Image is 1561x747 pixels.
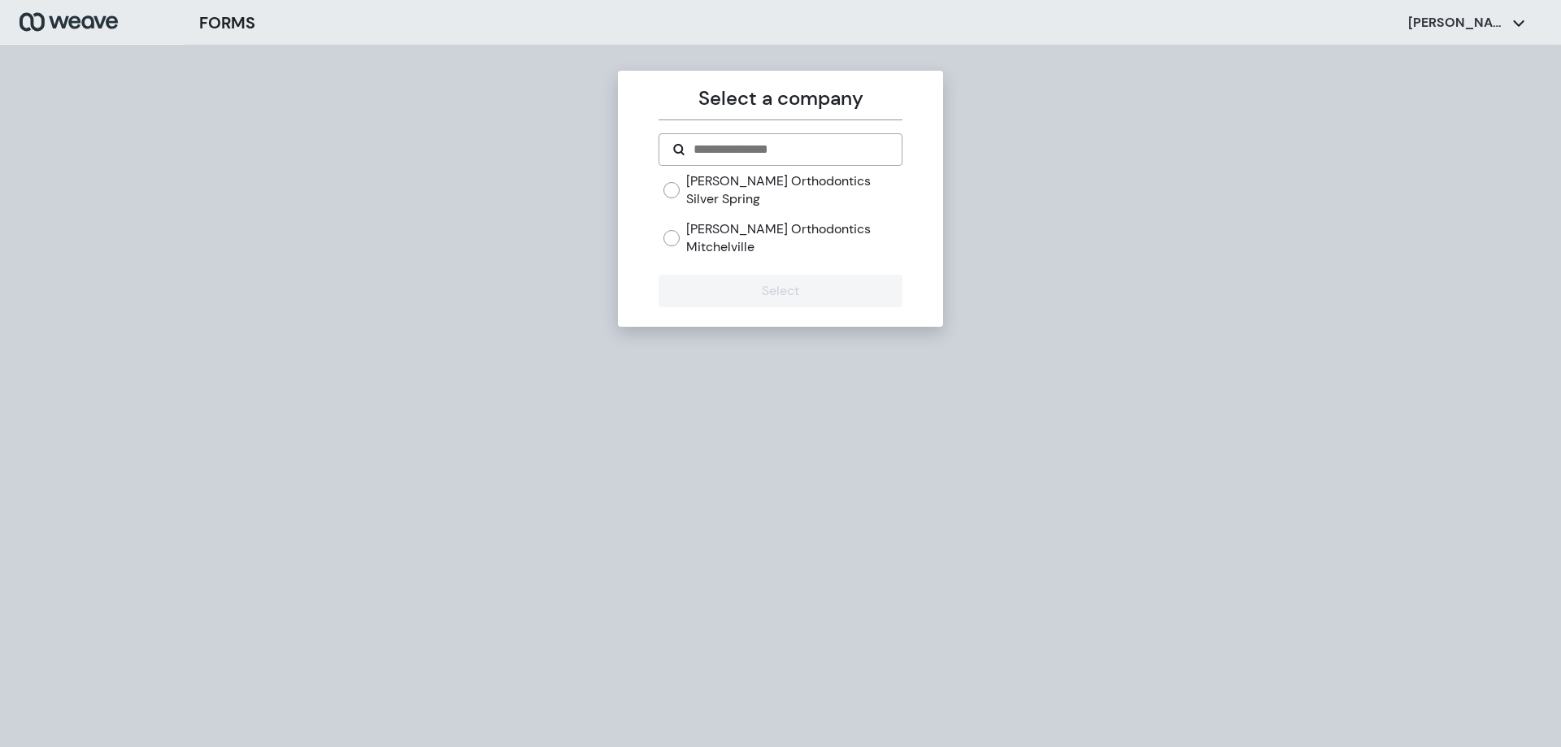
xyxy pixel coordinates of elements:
p: Select a company [659,84,902,113]
label: [PERSON_NAME] Orthodontics Mitchelville [686,220,902,255]
h3: FORMS [199,11,255,35]
p: [PERSON_NAME] [1408,14,1506,32]
input: Search [692,140,888,159]
button: Select [659,275,902,307]
label: [PERSON_NAME] Orthodontics Silver Spring [686,172,902,207]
